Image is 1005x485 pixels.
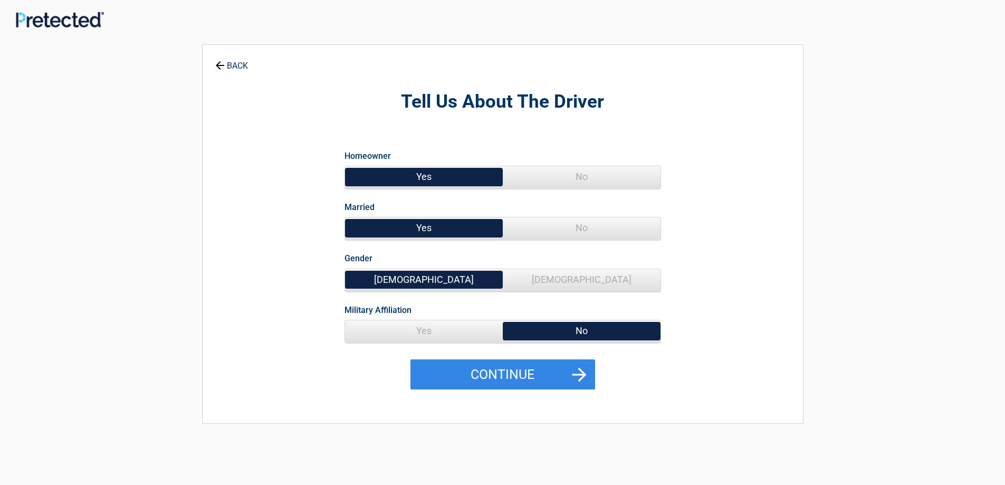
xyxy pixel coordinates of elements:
span: [DEMOGRAPHIC_DATA] [345,269,503,290]
span: No [503,320,661,341]
span: Yes [345,166,503,187]
span: Yes [345,217,503,239]
button: Continue [410,359,595,390]
span: No [503,166,661,187]
label: Married [344,200,375,214]
a: BACK [213,52,250,70]
label: Gender [344,251,372,265]
label: Military Affiliation [344,303,411,317]
img: Main Logo [16,12,104,27]
span: [DEMOGRAPHIC_DATA] [503,269,661,290]
h2: Tell Us About The Driver [261,90,745,115]
label: Homeowner [344,149,391,163]
span: Yes [345,320,503,341]
span: No [503,217,661,239]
